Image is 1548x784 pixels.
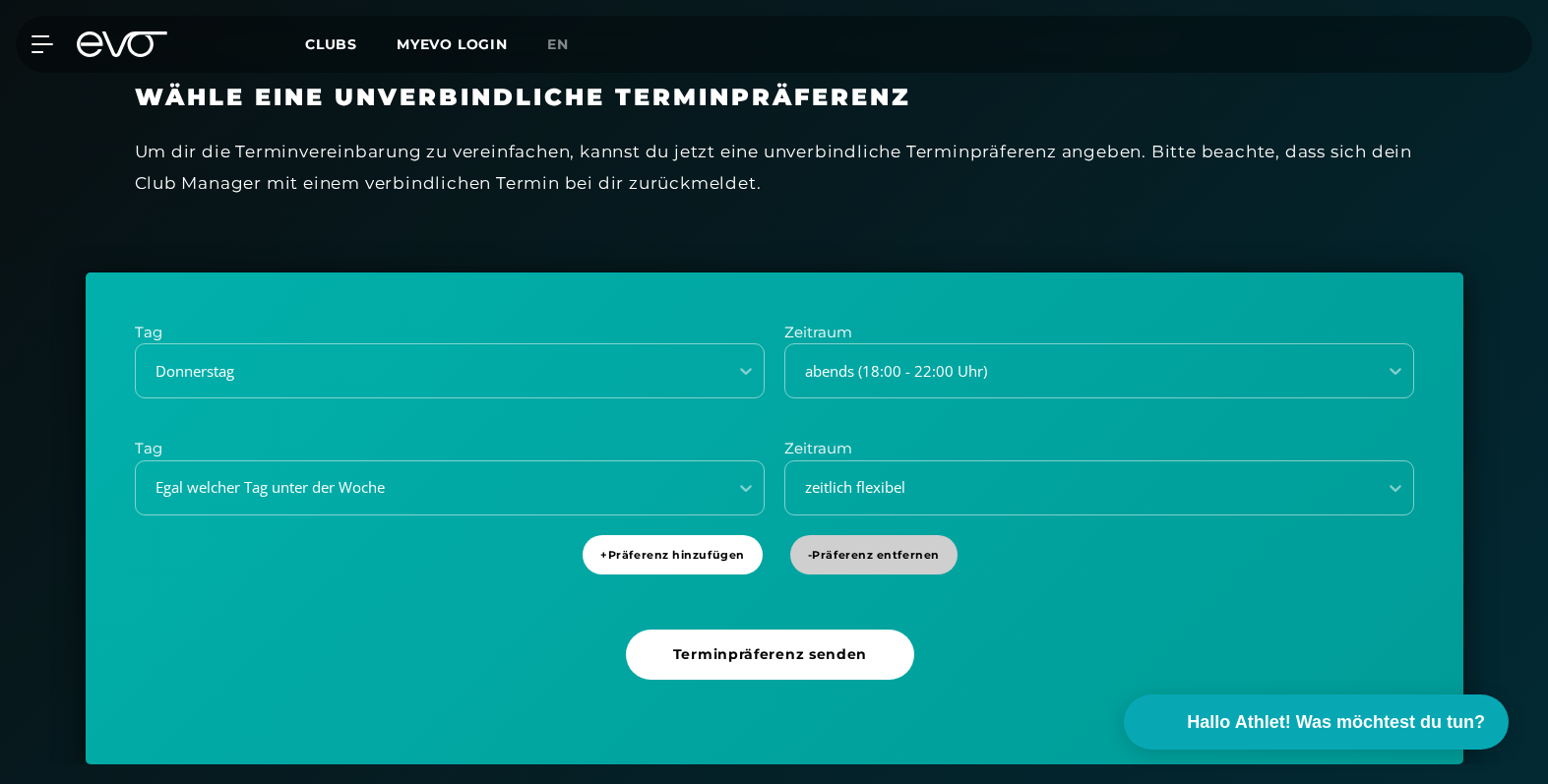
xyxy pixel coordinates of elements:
[583,535,771,611] a: +Präferenz hinzufügen
[138,476,713,499] div: Egal welcher Tag unter der Woche
[1187,709,1485,736] span: Hallo Athlet! Was möchtest du tun?
[135,322,765,344] p: Tag
[787,476,1363,499] div: zeitlich flexibel
[1124,694,1509,750] button: Hallo Athlet! Was möchtest du tun?
[305,34,397,53] a: Clubs
[547,35,569,53] span: en
[808,547,940,564] span: - Präferenz entfernen
[784,438,1414,460] p: Zeitraum
[787,360,1363,383] div: abends (18:00 - 22:00 Uhr)
[138,360,713,383] div: Donnerstag
[784,322,1414,344] p: Zeitraum
[397,35,508,53] a: MYEVO LOGIN
[673,644,867,665] span: Terminpräferenz senden
[305,35,357,53] span: Clubs
[626,630,922,715] a: Terminpräferenz senden
[135,136,1414,200] div: Um dir die Terminvereinbarung zu vereinfachen, kannst du jetzt eine unverbindliche Terminpräferen...
[135,438,765,460] p: Tag
[600,547,745,564] span: + Präferenz hinzufügen
[547,33,592,56] a: en
[135,83,1414,112] h3: Wähle eine unverbindliche Terminpräferenz
[790,535,965,611] a: -Präferenz entfernen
